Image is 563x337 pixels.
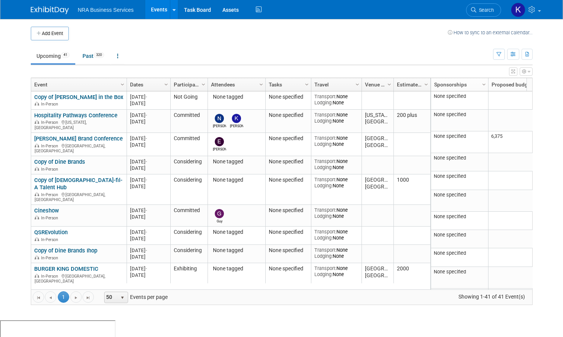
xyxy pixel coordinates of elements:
[423,81,429,88] span: Column Settings
[34,94,123,101] a: Copy of [PERSON_NAME] in the Box
[230,123,243,129] div: Kay Allen
[35,216,39,219] img: In-Person Event
[492,78,540,91] a: Proposed budget
[119,81,125,88] span: Column Settings
[170,227,208,245] td: Considering
[314,78,357,91] a: Travel
[78,7,134,13] span: NRA Business Services
[170,133,208,156] td: Committed
[481,81,487,88] span: Column Settings
[35,120,39,124] img: In-Person Event
[304,81,310,88] span: Column Settings
[130,112,167,118] div: [DATE]
[146,94,147,100] span: -
[269,177,308,184] div: None specified
[61,52,70,58] span: 41
[314,135,336,141] span: Transport:
[130,142,167,148] div: [DATE]
[434,93,466,99] span: None specified
[119,295,125,301] span: select
[385,78,393,89] a: Column Settings
[41,237,60,242] span: In-Person
[94,291,175,303] span: Events per page
[34,229,68,236] a: QSREvolution
[200,81,206,88] span: Column Settings
[314,158,358,171] div: None None
[162,78,170,89] a: Column Settings
[314,265,358,278] div: None None
[130,214,167,220] div: [DATE]
[215,137,224,146] img: Elizabeth Rice
[314,94,358,106] div: None None
[269,158,308,165] div: None specified
[257,78,265,89] a: Column Settings
[314,135,358,147] div: None None
[130,247,167,254] div: [DATE]
[35,144,39,147] img: In-Person Event
[35,274,39,278] img: In-Person Event
[34,191,123,203] div: [GEOGRAPHIC_DATA], [GEOGRAPHIC_DATA]
[41,167,60,172] span: In-Person
[451,291,532,302] span: Showing 1-41 of 41 Event(s)
[130,254,167,260] div: [DATE]
[314,158,336,164] span: Transport:
[314,177,336,182] span: Transport:
[130,177,167,183] div: [DATE]
[362,110,393,133] td: [US_STATE], [GEOGRAPHIC_DATA]
[314,118,333,124] span: Lodging:
[365,78,389,91] a: Venue Location
[269,247,308,254] div: None specified
[170,205,208,227] td: Committed
[215,209,224,218] img: Guy Weaver
[362,263,393,286] td: [GEOGRAPHIC_DATA], [GEOGRAPHIC_DATA]
[41,192,60,197] span: In-Person
[146,112,147,118] span: -
[31,49,75,63] a: Upcoming41
[77,49,110,63] a: Past320
[354,81,360,88] span: Column Settings
[314,165,333,170] span: Lodging:
[314,213,333,219] span: Lodging:
[130,183,167,190] div: [DATE]
[434,78,483,91] a: Sponsorships
[211,247,262,254] div: None tagged
[31,27,69,40] button: Add Event
[314,183,333,188] span: Lodging:
[35,167,39,171] img: In-Person Event
[146,266,147,272] span: -
[211,158,262,165] div: None tagged
[35,256,39,259] img: In-Person Event
[269,265,308,272] div: None specified
[34,247,97,254] a: Copy of Dine Brands Ihop
[434,112,466,117] span: None specified
[314,207,358,219] div: None None
[34,207,59,214] a: Cineshow
[211,229,262,236] div: None tagged
[35,237,39,241] img: In-Person Event
[48,295,54,301] span: Go to the previous page
[34,265,98,272] a: BURGER KING DOMESTIC
[476,7,494,13] span: Search
[362,133,393,156] td: [GEOGRAPHIC_DATA], [GEOGRAPHIC_DATA]
[130,229,167,235] div: [DATE]
[422,78,430,89] a: Column Settings
[434,155,466,161] span: None specified
[393,174,430,205] td: 1000
[314,94,336,99] span: Transport:
[170,91,208,110] td: Not Going
[466,3,501,17] a: Search
[314,229,336,235] span: Transport:
[146,248,147,253] span: -
[434,269,466,275] span: None specified
[211,78,260,91] a: Attendees
[480,78,488,89] a: Column Settings
[434,232,466,238] span: None specified
[130,207,167,214] div: [DATE]
[130,78,165,91] a: Dates
[130,118,167,125] div: [DATE]
[33,291,44,303] a: Go to the first page
[35,102,39,105] img: In-Person Event
[34,177,122,191] a: Copy of [DEMOGRAPHIC_DATA]-fil-A Talent Hub
[434,133,466,139] span: None specified
[130,165,167,171] div: [DATE]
